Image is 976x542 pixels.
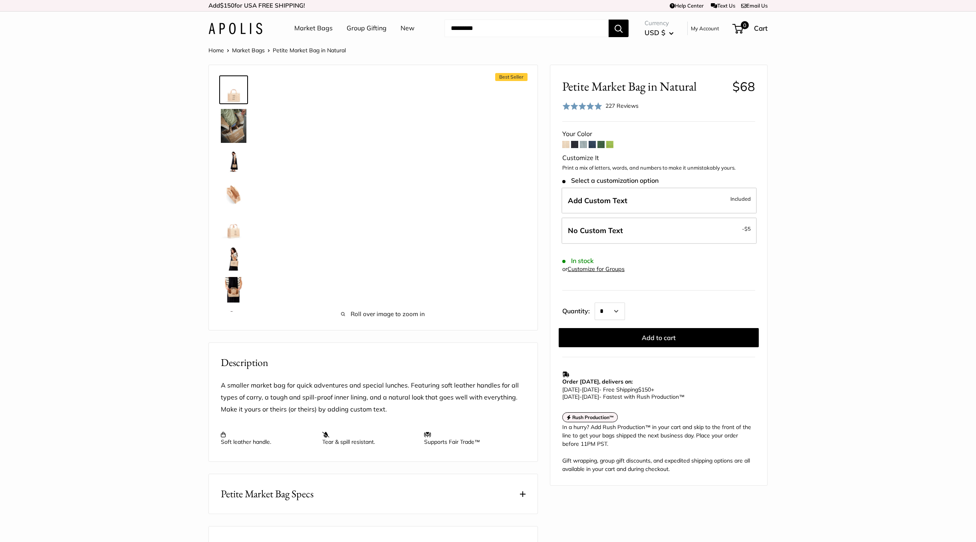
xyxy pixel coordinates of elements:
span: [DATE] [582,393,599,400]
input: Search... [444,20,609,37]
strong: Rush Production™ [572,414,614,420]
a: Group Gifting [347,22,387,34]
span: Add Custom Text [568,196,627,205]
a: New [401,22,415,34]
a: Petite Market Bag in Natural [219,148,248,176]
span: Petite Market Bag in Natural [273,47,346,54]
a: Customize for Groups [567,265,625,273]
a: description_Spacious inner area with room for everything. [219,180,248,208]
span: No Custom Text [568,226,623,235]
label: Leave Blank [561,218,757,244]
span: - Fastest with Rush Production™ [562,393,684,400]
span: [DATE] [562,393,579,400]
span: 0 [741,21,749,29]
img: Petite Market Bag in Natural [221,77,246,103]
a: Home [208,47,224,54]
span: USD $ [645,28,665,37]
p: Supports Fair Trade™ [424,431,518,445]
a: Petite Market Bag in Natural [219,307,248,336]
a: Help Center [670,2,704,9]
span: 227 Reviews [605,102,639,109]
a: Petite Market Bag in Natural [219,243,248,272]
span: $150 [638,386,651,393]
a: 0 Cart [733,22,768,35]
a: Text Us [711,2,735,9]
div: In a hurry? Add Rush Production™ in your cart and skip to the front of the line to get your bags ... [562,423,755,473]
img: Petite Market Bag in Natural [221,245,246,271]
span: Currency [645,18,674,29]
h2: Description [221,355,526,370]
p: Soft leather handle. [221,431,314,445]
img: Petite Market Bag in Natural [221,277,246,303]
a: My Account [691,24,719,33]
span: Best Seller [495,73,528,81]
span: - [742,224,751,233]
nav: Breadcrumb [208,45,346,55]
span: Petite Market Bag in Natural [562,79,726,94]
span: Roll over image to zoom in [273,309,493,320]
img: description_Spacious inner area with room for everything. [221,181,246,207]
label: Quantity: [562,300,595,320]
a: Petite Market Bag in Natural [219,275,248,304]
button: Petite Market Bag Specs [209,474,538,514]
a: Petite Market Bag in Natural [219,212,248,240]
button: Add to cart [559,328,759,347]
span: In stock [562,257,594,265]
a: Petite Market Bag in Natural [219,75,248,104]
span: - [579,386,582,393]
span: [DATE] [582,386,599,393]
span: $68 [732,79,755,94]
div: Your Color [562,128,755,140]
a: Market Bags [232,47,265,54]
span: $150 [220,2,234,9]
span: Cart [754,24,768,32]
button: Search [609,20,629,37]
div: Customize It [562,152,755,164]
label: Add Custom Text [561,188,757,214]
p: - Free Shipping + [562,386,751,400]
span: - [579,393,582,400]
a: Email Us [741,2,768,9]
span: Petite Market Bag Specs [221,486,313,502]
span: [DATE] [562,386,579,393]
span: $5 [744,226,751,232]
img: Petite Market Bag in Natural [221,149,246,175]
div: or [562,264,625,275]
p: Print a mix of letters, words, and numbers to make it unmistakably yours. [562,164,755,172]
span: Included [730,194,751,204]
img: Petite Market Bag in Natural [221,309,246,334]
a: Market Bags [294,22,333,34]
img: Petite Market Bag in Natural [221,109,246,143]
span: Select a customization option [562,177,659,184]
strong: Order [DATE], delivers on: [562,378,633,385]
img: Apolis [208,23,262,34]
img: Petite Market Bag in Natural [221,213,246,239]
a: Petite Market Bag in Natural [219,107,248,144]
p: A smaller market bag for quick adventures and special lunches. Featuring soft leather handles for... [221,380,526,415]
button: USD $ [645,26,674,39]
p: Tear & spill resistant. [322,431,416,445]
